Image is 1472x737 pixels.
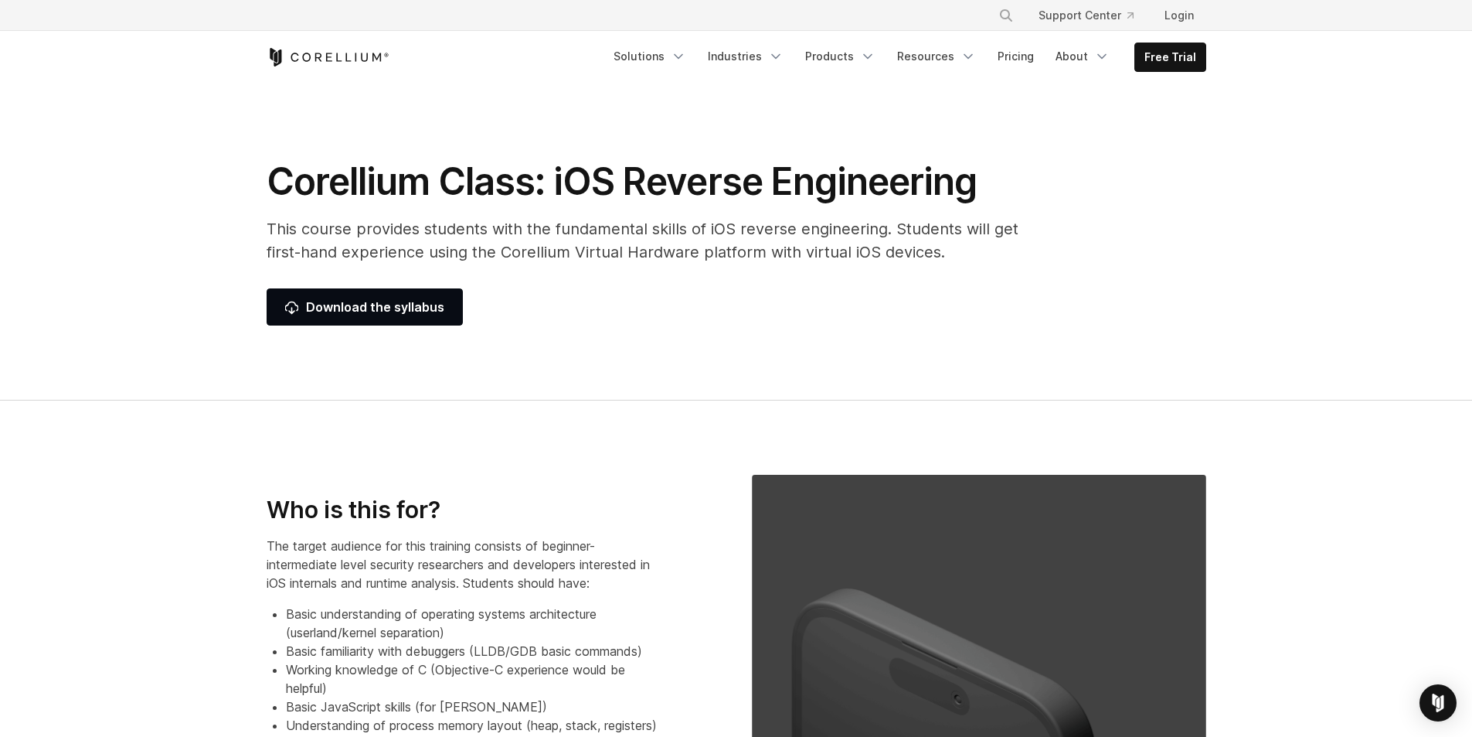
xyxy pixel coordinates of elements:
li: Working knowledge of C (Objective-C experience would be helpful) [286,660,662,698]
a: Resources [888,43,985,70]
div: Navigation Menu [604,43,1206,72]
div: Navigation Menu [980,2,1206,29]
a: Industries [699,43,793,70]
a: Download the syllabus [267,288,463,326]
li: Basic familiarity with debuggers (LLDB/GDB basic commands) [286,642,662,660]
a: Products [796,43,885,70]
a: Free Trial [1135,43,1205,71]
h3: Who is this for? [267,496,662,525]
a: Support Center [1026,2,1146,29]
div: Open Intercom Messenger [1419,684,1457,722]
button: Search [992,2,1020,29]
li: Basic understanding of operating systems architecture (userland/kernel separation) [286,605,662,642]
a: About [1046,43,1119,70]
li: Understanding of process memory layout (heap, stack, registers) [286,716,662,735]
p: The target audience for this training consists of beginner-intermediate level security researcher... [267,537,662,592]
a: Corellium Home [267,48,389,67]
p: This course provides students with the fundamental skills of iOS reverse engineering. Students wi... [267,217,1039,264]
li: Basic JavaScript skills (for [PERSON_NAME]) [286,698,662,716]
a: Pricing [988,43,1043,70]
span: Download the syllabus [285,298,444,316]
a: Login [1152,2,1206,29]
a: Solutions [604,43,695,70]
h1: Corellium Class: iOS Reverse Engineering [267,159,1039,205]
